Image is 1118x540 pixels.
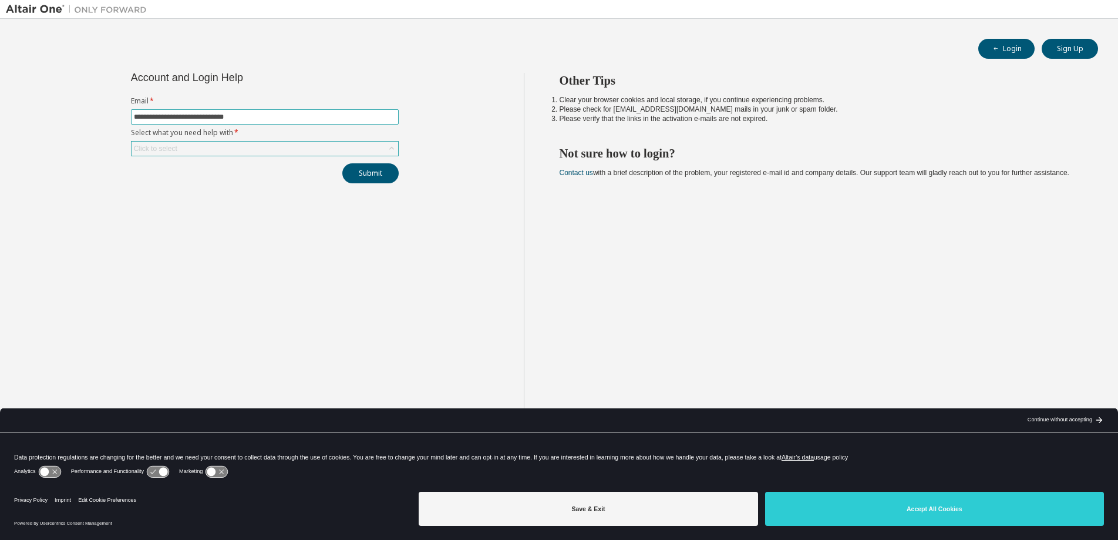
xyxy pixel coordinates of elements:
h2: Not sure how to login? [560,146,1077,161]
label: Email [131,96,399,106]
li: Clear your browser cookies and local storage, if you continue experiencing problems. [560,95,1077,105]
div: Click to select [132,142,398,156]
h2: Other Tips [560,73,1077,88]
label: Select what you need help with [131,128,399,137]
div: Click to select [134,144,177,153]
span: with a brief description of the problem, your registered e-mail id and company details. Our suppo... [560,169,1069,177]
button: Login [978,39,1035,59]
a: Contact us [560,169,593,177]
div: Account and Login Help [131,73,345,82]
button: Submit [342,163,399,183]
img: Altair One [6,4,153,15]
li: Please verify that the links in the activation e-mails are not expired. [560,114,1077,123]
button: Sign Up [1042,39,1098,59]
li: Please check for [EMAIL_ADDRESS][DOMAIN_NAME] mails in your junk or spam folder. [560,105,1077,114]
